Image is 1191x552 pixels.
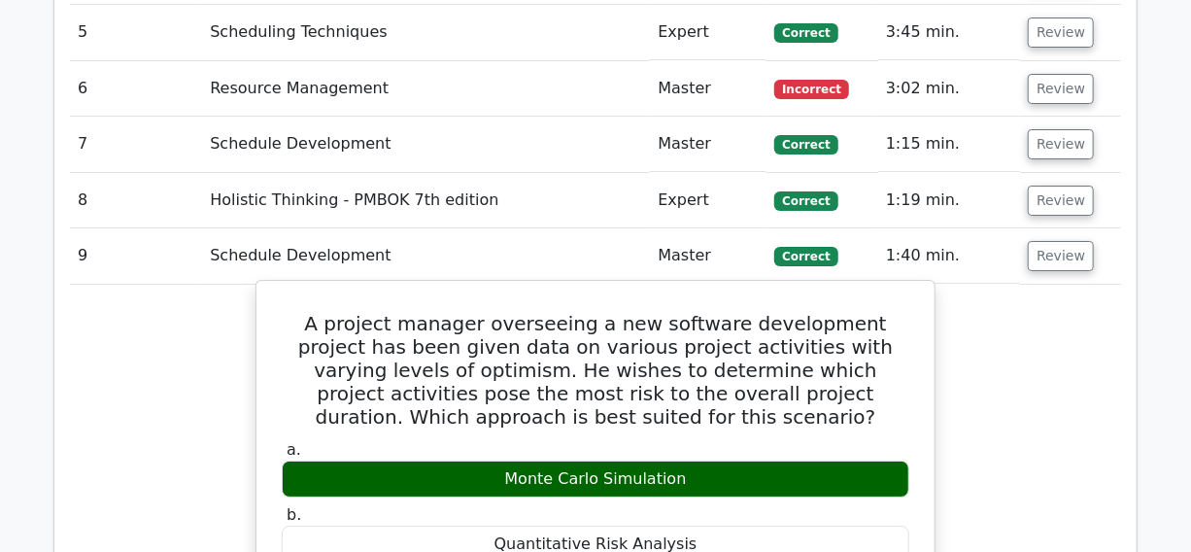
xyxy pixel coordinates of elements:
td: Schedule Development [202,117,650,172]
td: 1:40 min. [878,228,1020,284]
td: 9 [70,228,202,284]
span: Correct [774,247,837,266]
td: 7 [70,117,202,172]
td: 1:19 min. [878,173,1020,228]
button: Review [1028,74,1094,104]
span: Correct [774,135,837,155]
span: Incorrect [774,80,849,99]
td: Expert [650,173,766,228]
span: Correct [774,23,837,43]
div: Monte Carlo Simulation [282,461,909,499]
td: Master [650,61,766,117]
button: Review [1028,129,1094,159]
h5: A project manager overseeing a new software development project has been given data on various pr... [280,312,911,429]
td: Scheduling Techniques [202,5,650,60]
td: Schedule Development [202,228,650,284]
span: Correct [774,191,837,211]
button: Review [1028,186,1094,216]
td: Holistic Thinking - PMBOK 7th edition [202,173,650,228]
td: 5 [70,5,202,60]
button: Review [1028,17,1094,48]
td: Master [650,228,766,284]
td: 3:45 min. [878,5,1020,60]
td: 8 [70,173,202,228]
span: a. [287,440,301,459]
td: Master [650,117,766,172]
span: b. [287,505,301,524]
td: Resource Management [202,61,650,117]
td: 3:02 min. [878,61,1020,117]
button: Review [1028,241,1094,271]
td: 6 [70,61,202,117]
td: Expert [650,5,766,60]
td: 1:15 min. [878,117,1020,172]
